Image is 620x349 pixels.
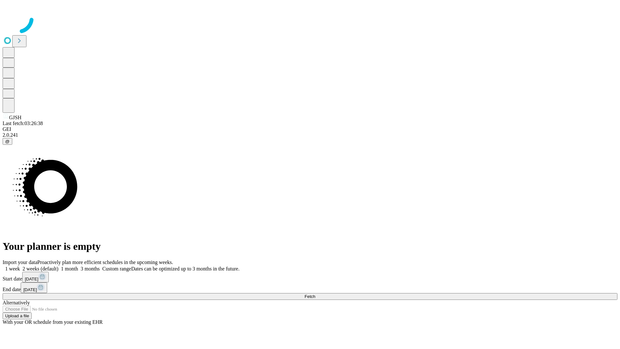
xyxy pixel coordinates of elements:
[3,312,32,319] button: Upload a file
[37,259,173,265] span: Proactively plan more efficient schedules in the upcoming weeks.
[3,282,617,293] div: End date
[61,266,78,271] span: 1 month
[131,266,239,271] span: Dates can be optimized up to 3 months in the future.
[102,266,131,271] span: Custom range
[3,126,617,132] div: GEI
[3,319,103,325] span: With your OR schedule from your existing EHR
[25,277,38,281] span: [DATE]
[3,138,12,145] button: @
[3,272,617,282] div: Start date
[3,300,30,305] span: Alternatively
[3,132,617,138] div: 2.0.241
[81,266,100,271] span: 3 months
[21,282,47,293] button: [DATE]
[3,293,617,300] button: Fetch
[3,259,37,265] span: Import your data
[23,266,58,271] span: 2 weeks (default)
[5,266,20,271] span: 1 week
[5,139,10,144] span: @
[3,121,43,126] span: Last fetch: 03:26:38
[9,115,21,120] span: GJSH
[3,240,617,252] h1: Your planner is empty
[305,294,315,299] span: Fetch
[23,287,37,292] span: [DATE]
[22,272,49,282] button: [DATE]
